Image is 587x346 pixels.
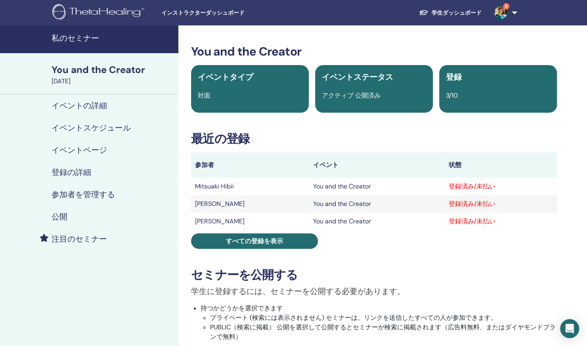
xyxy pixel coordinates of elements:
[52,63,174,77] div: You and the Creator
[191,213,309,230] td: [PERSON_NAME]
[309,152,444,178] th: イベント
[191,285,557,297] p: 学生に登録するには、セミナーを公開する必要があります。
[52,77,174,86] div: [DATE]
[503,3,509,10] span: 9
[52,4,147,22] img: logo.png
[413,6,488,20] a: 学生ダッシュボード
[52,190,115,199] h4: 参加者を管理する
[446,72,462,82] span: 登録
[494,6,507,19] img: default.jpg
[445,152,557,178] th: 状態
[191,132,557,146] h3: 最近の登録
[52,33,174,43] h4: 私のセミナー
[52,145,107,155] h4: イベントページ
[161,9,280,17] span: インストラクターダッシュボード
[309,213,444,230] td: You and the Creator
[198,72,253,82] span: イベントタイプ
[47,63,178,86] a: You and the Creator[DATE]
[322,91,380,100] span: アクティブ 公開済み
[210,323,557,342] li: PUBLIC（検索に掲載） 公開を選択して公開するとセミナーが検索に掲載されます（広告料無料、またはダイヤモンドプランで無料）
[52,123,131,133] h4: イベントスケジュール
[52,167,91,177] h4: 登録の詳細
[309,178,444,195] td: You and the Creator
[309,195,444,213] td: You and the Creator
[191,152,309,178] th: 参加者
[191,268,557,282] h3: セミナーを公開する
[419,9,428,16] img: graduation-cap-white.svg
[226,237,283,245] span: すべての登録を表示
[449,182,553,191] div: 登録済み/未払い
[449,199,553,209] div: 登録済み/未払い
[191,195,309,213] td: [PERSON_NAME]
[210,313,557,323] li: プライベート (検索には表示されません) セミナーは、リンクを送信したすべての人が参加できます。
[201,304,557,342] li: 持つかどうかを選択できます
[446,91,458,100] span: 3/10
[191,44,557,59] h3: You and the Creator
[449,217,553,226] div: 登録済み/未払い
[198,91,210,100] span: 対面
[52,212,67,221] h4: 公開
[52,101,107,110] h4: イベントの詳細
[52,234,107,244] h4: 注目のセミナー
[191,178,309,195] td: Mitsuaki Hibii
[191,233,318,249] a: すべての登録を表示
[560,319,579,338] div: Open Intercom Messenger
[322,72,393,82] span: イベントステータス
